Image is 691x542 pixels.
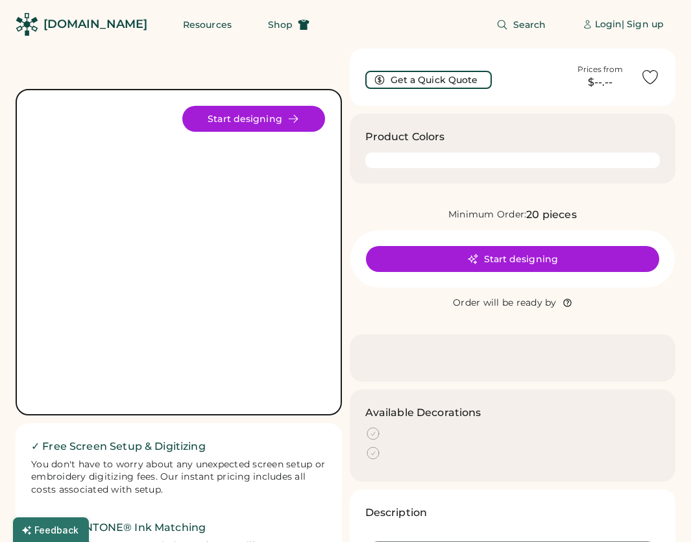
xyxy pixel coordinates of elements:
[568,75,633,90] div: $--.--
[32,106,325,399] img: yH5BAEAAAAALAAAAAABAAEAAAIBRAA7
[526,207,576,223] div: 20 pieces
[31,439,326,454] h2: ✓ Free Screen Setup & Digitizing
[513,20,546,29] span: Search
[252,12,325,38] button: Shop
[453,297,557,310] div: Order will be ready by
[577,64,623,75] div: Prices from
[268,20,293,29] span: Shop
[365,129,445,145] h3: Product Colors
[448,208,527,221] div: Minimum Order:
[365,405,481,421] h3: Available Decorations
[622,18,664,31] div: | Sign up
[182,106,325,132] button: Start designing
[16,13,38,36] img: Rendered Logo - Screens
[31,458,326,497] div: You don't have to worry about any unexpected screen setup or embroidery digitizing fees. Our inst...
[481,12,562,38] button: Search
[167,12,247,38] button: Resources
[31,520,326,536] h2: ✓ Free PANTONE® Ink Matching
[595,18,622,31] div: Login
[365,71,492,89] button: Get a Quick Quote
[366,246,659,272] button: Start designing
[43,16,147,32] div: [DOMAIN_NAME]
[365,505,428,521] h3: Description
